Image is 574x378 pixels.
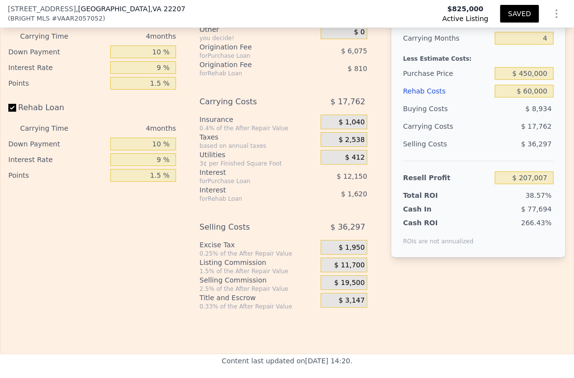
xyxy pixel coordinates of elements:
div: Selling Costs [403,135,491,153]
label: Rehab Loan [8,99,106,117]
div: based on annual taxes [200,142,317,150]
div: Less Estimate Costs: [403,47,553,65]
div: Selling Commission [200,275,317,285]
span: $ 17,762 [521,122,551,130]
span: $ 2,538 [339,136,365,144]
div: Interest [200,167,298,177]
div: Interest Rate [8,152,106,167]
span: $ 412 [345,153,365,162]
div: for Rehab Loan [200,195,298,203]
div: 3¢ per Finished Square Foot [200,160,317,167]
div: Carrying Time [20,120,77,136]
div: Interest [200,185,298,195]
span: $ 1,950 [339,243,365,252]
span: $ 77,694 [521,205,551,213]
div: for Purchase Loan [200,177,298,185]
input: Rehab Loan [8,104,16,112]
div: Buying Costs [403,100,491,118]
div: Carrying Costs [200,93,298,111]
div: 1.5% of the After Repair Value [200,267,317,275]
div: Origination Fee [200,42,298,52]
span: $ 12,150 [337,172,367,180]
div: Other [200,24,317,34]
div: Origination Fee [200,60,298,70]
span: BRIGHT MLS [10,14,50,24]
span: Active Listing [442,14,488,24]
div: for Rehab Loan [200,70,298,77]
div: Excise Tax [200,240,317,250]
div: for Purchase Loan [200,52,298,60]
span: $ 3,147 [339,296,365,305]
div: Selling Costs [200,218,298,236]
div: Cash ROI [403,218,474,228]
div: Total ROI [403,190,458,200]
span: $ 19,500 [334,279,365,287]
div: 4 months [81,120,176,136]
div: Carrying Costs [403,118,458,135]
div: you decide! [200,34,317,42]
div: 0.33% of the After Repair Value [200,303,317,310]
div: 4 months [81,28,176,44]
span: $ 36,297 [330,218,365,236]
span: , [GEOGRAPHIC_DATA] [76,4,185,14]
span: [STREET_ADDRESS] [8,4,76,14]
div: Listing Commission [200,258,317,267]
div: ROIs are not annualized [403,228,474,245]
div: Carrying Months [403,29,491,47]
div: 0.4% of the After Repair Value [200,124,317,132]
button: SAVED [500,5,539,23]
span: $ 1,620 [341,190,367,198]
div: Purchase Price [403,65,491,82]
span: $ 6,075 [341,47,367,55]
div: Down Payment [8,44,106,60]
div: Resell Profit [403,169,491,187]
span: $ 17,762 [330,93,365,111]
div: 0.25% of the After Repair Value [200,250,317,258]
span: $825,000 [447,4,483,14]
div: Taxes [200,132,317,142]
span: $ 8,934 [525,105,551,113]
div: Down Payment [8,136,106,152]
button: Show Options [547,4,566,24]
div: Points [8,75,106,91]
div: Interest Rate [8,60,106,75]
div: Insurance [200,115,317,124]
span: $ 36,297 [521,140,551,148]
span: $ 11,700 [334,261,365,270]
span: , VA 22207 [150,5,185,13]
span: $ 0 [354,28,365,37]
div: Title and Escrow [200,293,317,303]
div: Utilities [200,150,317,160]
span: $ 810 [348,65,367,72]
div: Cash In [403,204,458,214]
span: 266.43% [521,219,551,227]
span: 38.57% [525,191,551,199]
div: Carrying Time [20,28,77,44]
span: $ 1,040 [339,118,365,127]
div: ( ) [8,14,105,24]
div: 2.5% of the After Repair Value [200,285,317,293]
div: Rehab Costs [403,82,491,100]
div: Points [8,167,106,183]
span: # VAAR2057052 [52,14,103,24]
